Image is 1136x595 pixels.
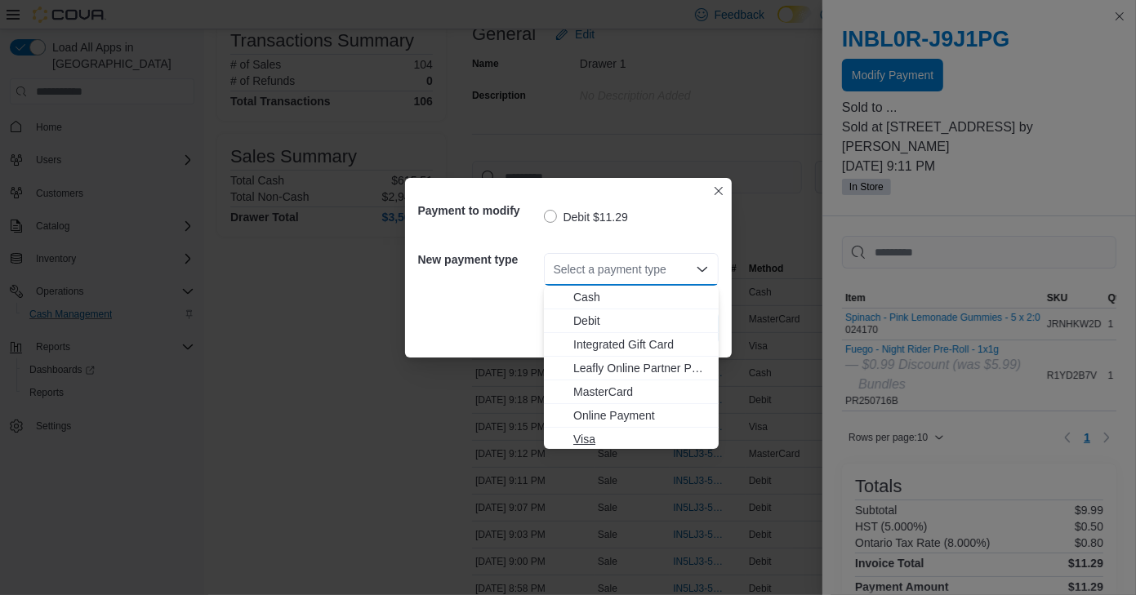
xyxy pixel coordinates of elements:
[573,289,709,305] span: Cash
[544,357,719,380] button: Leafly Online Partner Payment
[544,380,719,404] button: MasterCard
[544,286,719,309] button: Cash
[544,404,719,428] button: Online Payment
[709,181,728,201] button: Closes this modal window
[573,384,709,400] span: MasterCard
[696,263,709,276] button: Close list of options
[544,333,719,357] button: Integrated Gift Card
[573,407,709,424] span: Online Payment
[554,260,555,279] input: Accessible screen reader label
[544,428,719,451] button: Visa
[544,309,719,333] button: Debit
[418,243,541,276] h5: New payment type
[544,286,719,451] div: Choose from the following options
[573,360,709,376] span: Leafly Online Partner Payment
[573,431,709,447] span: Visa
[573,336,709,353] span: Integrated Gift Card
[544,207,628,227] label: Debit $11.29
[573,313,709,329] span: Debit
[418,194,541,227] h5: Payment to modify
